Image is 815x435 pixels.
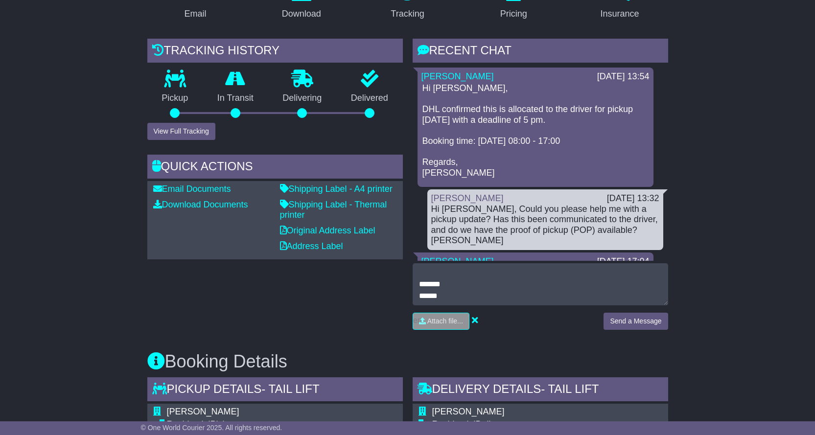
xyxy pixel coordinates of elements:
[607,193,659,204] div: [DATE] 13:32
[147,93,203,104] p: Pickup
[147,377,403,404] div: Pickup Details
[432,419,476,429] span: Residential
[203,93,268,104] p: In Transit
[413,39,668,65] div: RECENT CHAT
[336,93,403,104] p: Delivered
[167,419,397,430] div: Pickup
[597,256,650,267] div: [DATE] 17:04
[167,419,210,429] span: Residential
[280,200,387,220] a: Shipping Label - Thermal printer
[147,352,668,371] h3: Booking Details
[147,123,215,140] button: View Full Tracking
[280,226,375,235] a: Original Address Label
[597,71,650,82] div: [DATE] 13:54
[431,204,659,246] div: Hi [PERSON_NAME], Could you please help me with a pickup update? Has this been communicated to th...
[541,382,599,395] span: - Tail Lift
[153,200,248,209] a: Download Documents
[500,7,527,21] div: Pricing
[280,184,393,194] a: Shipping Label - A4 printer
[280,241,343,251] a: Address Label
[421,256,494,266] a: [PERSON_NAME]
[432,407,505,416] span: [PERSON_NAME]
[432,419,651,430] div: Delivery
[268,93,337,104] p: Delivering
[147,39,403,65] div: Tracking history
[261,382,319,395] span: - Tail Lift
[421,71,494,81] a: [PERSON_NAME]
[167,407,239,416] span: [PERSON_NAME]
[604,313,668,330] button: Send a Message
[601,7,639,21] div: Insurance
[413,377,668,404] div: Delivery Details
[184,7,206,21] div: Email
[391,7,424,21] div: Tracking
[282,7,321,21] div: Download
[153,184,231,194] a: Email Documents
[141,424,282,432] span: © One World Courier 2025. All rights reserved.
[147,155,403,181] div: Quick Actions
[422,83,649,178] p: Hi [PERSON_NAME], DHL confirmed this is allocated to the driver for pickup [DATE] with a deadline...
[431,193,504,203] a: [PERSON_NAME]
